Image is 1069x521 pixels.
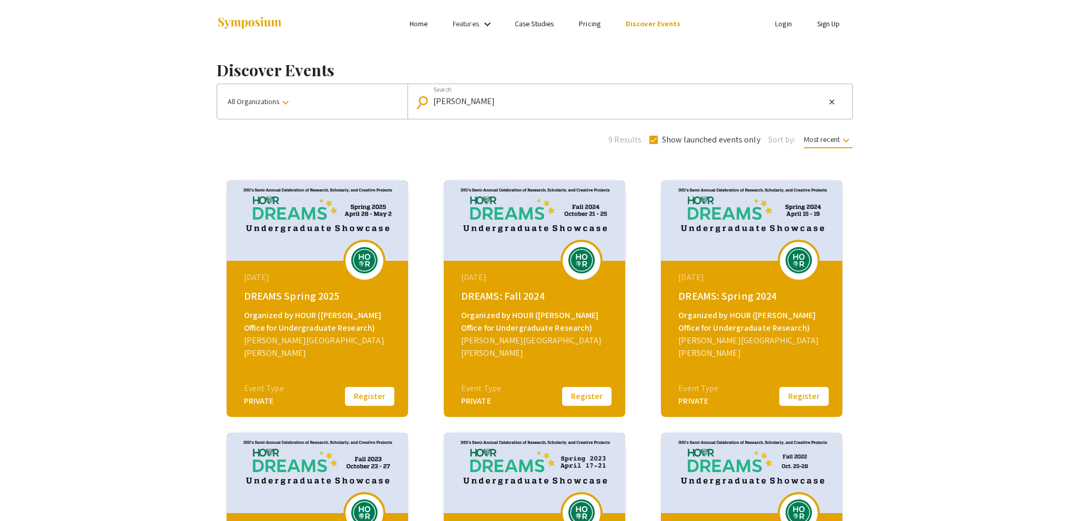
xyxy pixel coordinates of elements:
div: [PERSON_NAME][GEOGRAPHIC_DATA][PERSON_NAME] [678,334,828,360]
div: [PERSON_NAME][GEOGRAPHIC_DATA][PERSON_NAME] [244,334,393,360]
div: Organized by HOUR ([PERSON_NAME] Office for Undergraduate Research) [678,309,828,334]
img: dreams-spring-2024_eventLogo_346f6f_.png [783,247,815,273]
div: Event Type [461,382,501,395]
img: dreams-spring-2025_eventCoverPhoto_df4d26__thumb.jpg [227,180,408,261]
span: All Organizations [228,97,292,106]
mat-icon: Search [418,93,433,111]
div: [DATE] [678,271,828,284]
div: PRIVATE [461,395,501,407]
img: dreams-fall-2024_eventCoverPhoto_0caa39__thumb.jpg [444,180,625,261]
input: Looking for something specific? [433,97,826,106]
mat-icon: close [828,97,836,107]
div: Organized by HOUR ([PERSON_NAME] Office for Undergraduate Research) [461,309,610,334]
div: Organized by HOUR ([PERSON_NAME] Office for Undergraduate Research) [244,309,393,334]
img: dreams-fall-2024_eventLogo_ff6658_.png [566,247,597,273]
a: Pricing [579,19,600,28]
img: dreams-spring-2024_eventCoverPhoto_ffb700__thumb.jpg [661,180,842,261]
button: Register [343,385,396,407]
mat-icon: keyboard_arrow_down [840,134,852,147]
button: All Organizations [217,84,408,119]
button: Register [778,385,830,407]
img: Symposium by ForagerOne [217,16,282,30]
a: Discover Events [626,19,681,28]
h1: Discover Events [217,60,853,79]
a: Features [453,19,479,28]
div: [PERSON_NAME][GEOGRAPHIC_DATA][PERSON_NAME] [461,334,610,360]
button: Most recent [796,130,861,149]
div: DREAMS Spring 2025 [244,288,393,304]
span: Sort by: [768,134,796,146]
div: [DATE] [244,271,393,284]
div: [DATE] [461,271,610,284]
img: dreams-spring-2023_eventCoverPhoto_a4ac1d__thumb.jpg [444,433,625,513]
span: Show launched events only [662,134,760,146]
span: Most recent [804,135,852,148]
div: PRIVATE [678,395,718,407]
div: Event Type [244,382,284,395]
mat-icon: keyboard_arrow_down [279,96,292,109]
div: DREAMS: Spring 2024 [678,288,828,304]
a: Home [410,19,427,28]
button: Clear [826,96,838,108]
img: dreams-fall-2023_eventCoverPhoto_d3d732__thumb.jpg [227,433,408,513]
img: dreams-spring-2025_eventLogo_7b54a7_.png [349,247,380,273]
a: Login [775,19,792,28]
div: PRIVATE [244,395,284,407]
button: Register [561,385,613,407]
mat-icon: Expand Features list [481,18,494,30]
a: Sign Up [817,19,840,28]
a: Case Studies [515,19,554,28]
span: 9 Results [608,134,642,146]
div: Event Type [678,382,718,395]
img: dreams-fall-2022_eventCoverPhoto_564f57__thumb.jpg [661,433,842,513]
div: DREAMS: Fall 2024 [461,288,610,304]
